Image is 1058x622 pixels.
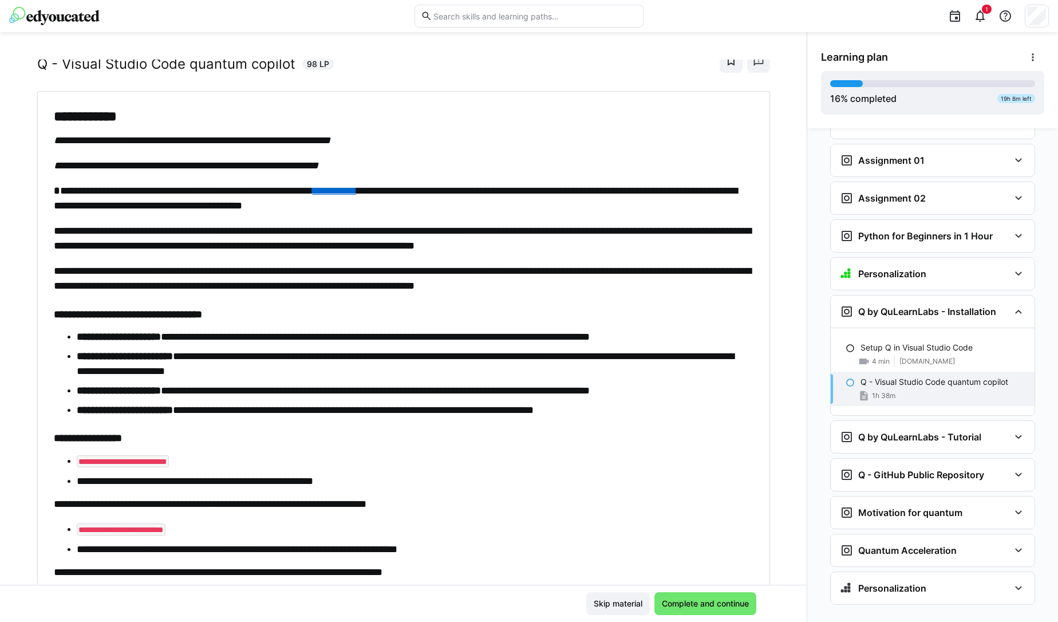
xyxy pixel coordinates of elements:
h2: Q - Visual Studio Code quantum copilot [37,56,295,73]
div: 19h 8m left [997,94,1035,103]
input: Search skills and learning paths… [432,11,637,21]
h3: Personalization [858,582,926,594]
button: Complete and continue [654,592,756,615]
span: [DOMAIN_NAME] [899,357,955,366]
button: Skip material [586,592,650,615]
span: Complete and continue [660,598,751,609]
p: Setup Q in Visual Studio Code [860,342,973,353]
span: 1h 38m [872,391,895,400]
h3: Assignment 02 [858,192,926,204]
h3: Q by QuLearnLabs - Tutorial [858,431,981,443]
span: Learning plan [821,51,888,64]
h3: Motivation for quantum [858,507,962,518]
p: Q - Visual Studio Code quantum copilot [860,376,1008,388]
h3: Assignment 01 [858,155,925,166]
span: 98 LP [307,58,329,70]
h3: Q by QuLearnLabs - Installation [858,306,996,317]
span: 4 min [872,357,890,366]
span: 16 [830,93,840,104]
span: 1 [985,6,988,13]
h3: Q - GitHub Public Repository [858,469,984,481]
h3: Python for Beginners in 1 Hour [858,230,993,242]
div: % completed [830,92,897,105]
span: Skip material [592,598,644,609]
h3: Personalization [858,268,926,279]
h3: Quantum Acceleration [858,545,957,556]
